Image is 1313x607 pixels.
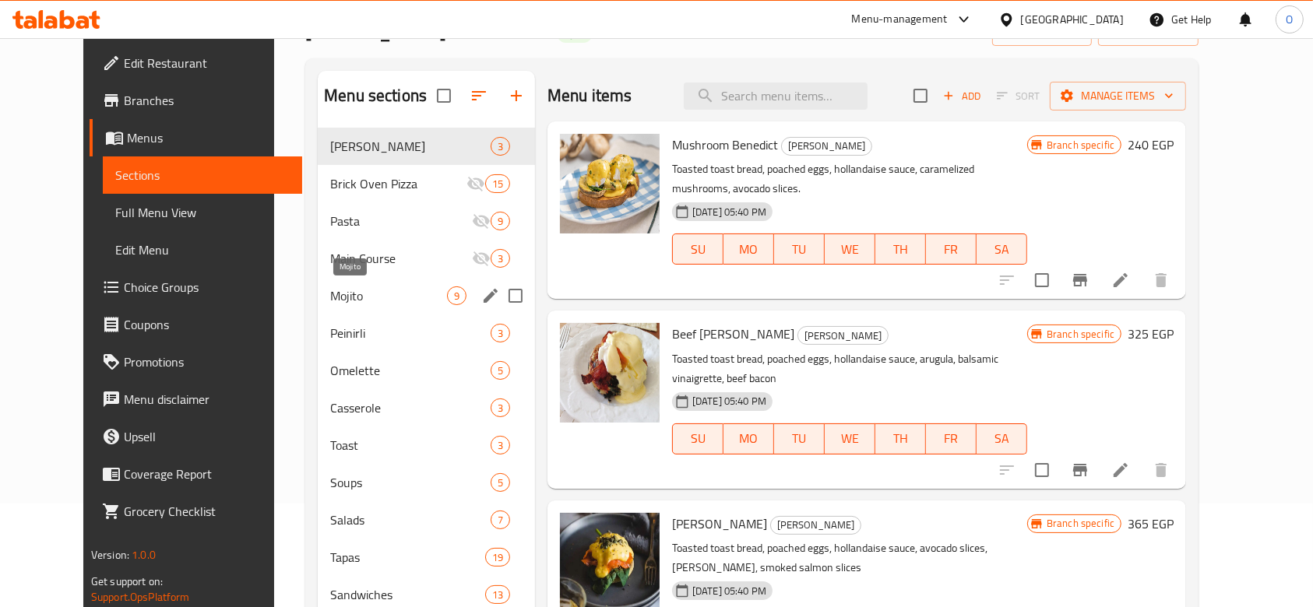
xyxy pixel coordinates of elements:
span: Select to update [1026,454,1058,486]
div: Omelette5 [318,352,535,389]
span: Menu disclaimer [124,390,290,409]
span: Main Course [330,249,472,268]
span: Mushroom Benedict [672,133,778,156]
span: 3 [491,251,509,266]
div: Toast3 [318,426,535,464]
span: Sandwiches [330,585,484,604]
span: Toast [330,436,491,454]
div: Casserole3 [318,389,535,426]
p: Toasted toast bread, poached eggs, hollandaise sauce, caramelized mushrooms, avocado slices. [672,160,1027,198]
span: [DATE] 05:40 PM [686,205,773,219]
div: items [491,361,510,380]
span: SA [983,238,1021,261]
span: Promotions [124,353,290,371]
span: Version: [91,545,129,565]
span: WE [831,427,869,450]
span: Salads [330,511,491,529]
div: items [491,212,510,230]
span: 3 [491,139,509,154]
button: WE [825,423,875,454]
span: Tapas [330,548,484,567]
span: SU [679,427,717,450]
span: [DATE] 05:40 PM [686,584,773,598]
span: FR [932,427,970,450]
span: export [1111,22,1186,41]
div: items [491,473,510,492]
h6: 240 EGP [1128,134,1174,156]
span: WE [831,238,869,261]
span: SU [679,238,717,261]
svg: Inactive section [472,249,491,268]
h6: 325 EGP [1128,323,1174,345]
span: [PERSON_NAME] [771,516,861,534]
a: Edit Restaurant [90,44,303,82]
button: SU [672,233,723,265]
div: Mojito9edit [318,277,535,314]
span: import [1005,22,1079,41]
span: Casserole [330,398,491,417]
button: MO [723,423,774,454]
a: Coverage Report [90,455,303,493]
span: Brick Oven Pizza [330,174,466,193]
button: Add [937,84,987,108]
div: items [491,398,510,417]
div: Benedict [770,516,861,535]
button: Add section [498,77,535,114]
div: Salads7 [318,501,535,539]
span: 9 [448,289,466,303]
span: Soups [330,473,491,492]
span: 5 [491,363,509,378]
span: [DATE] 05:40 PM [686,394,773,409]
span: Choice Groups [124,278,290,296]
span: Edit Restaurant [124,54,290,72]
span: Upsell [124,427,290,446]
span: 1.0.0 [132,545,156,565]
div: Brick Oven Pizza15 [318,165,535,202]
h2: Menu sections [324,84,427,107]
span: Pasta [330,212,472,230]
button: Branch-specific-item [1061,261,1099,299]
input: search [684,82,868,110]
span: Grocery Checklist [124,502,290,521]
a: Full Menu View [103,194,303,231]
span: TH [882,427,920,450]
span: Omelette [330,361,491,380]
span: MO [730,427,768,450]
p: Toasted toast bread, poached eggs, hollandaise sauce, arugula, balsamic vinaigrette, beef bacon [672,349,1027,388]
span: Select section [904,79,937,112]
button: TU [774,423,825,454]
span: SA [983,427,1021,450]
span: [PERSON_NAME] [330,137,491,156]
a: Edit Menu [103,231,303,268]
div: Benedict [797,326,889,345]
span: Full Menu View [115,203,290,222]
span: Coupons [124,315,290,334]
span: [PERSON_NAME] [798,327,888,345]
span: Add item [937,84,987,108]
div: items [485,585,510,604]
div: items [447,286,466,305]
span: Branch specific [1040,516,1121,531]
div: [PERSON_NAME]3 [318,128,535,165]
button: MO [723,233,774,265]
span: Sort sections [460,77,498,114]
span: [PERSON_NAME] [672,512,767,535]
h6: 365 EGP [1128,513,1174,535]
a: Choice Groups [90,268,303,306]
span: Peinirli [330,324,491,342]
button: SA [977,423,1027,454]
span: [PERSON_NAME] [782,137,871,155]
span: O [1286,11,1293,28]
button: SA [977,233,1027,265]
span: Beef [PERSON_NAME] [672,322,794,346]
div: items [491,511,510,529]
span: Select all sections [428,79,460,112]
span: Sections [115,166,290,184]
span: MO [730,238,768,261]
div: items [491,137,510,156]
